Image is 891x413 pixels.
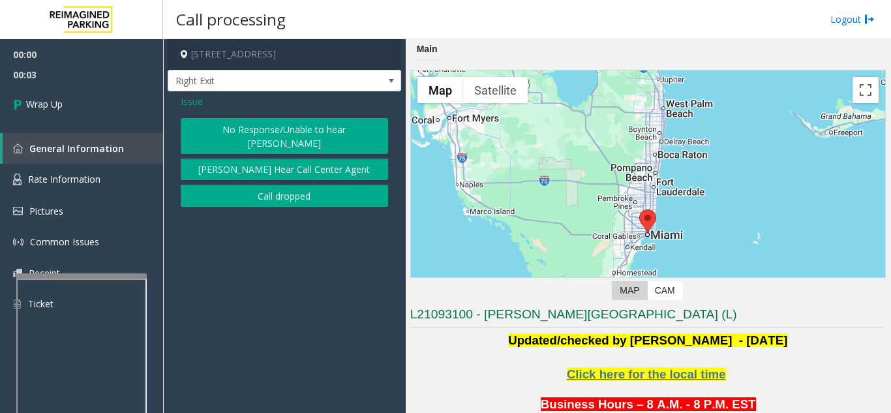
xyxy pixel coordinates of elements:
div: Main [414,39,441,60]
a: Click here for the local time [567,370,726,380]
span: General Information [29,142,124,155]
span: Wrap Up [26,97,63,111]
span: Click here for the local time [567,367,726,381]
button: [PERSON_NAME] Hear Call Center Agent [181,159,388,181]
img: 'icon' [13,174,22,185]
button: No Response/Unable to hear [PERSON_NAME] [181,118,388,154]
button: Toggle fullscreen view [853,77,879,103]
h3: L21093100 - [PERSON_NAME][GEOGRAPHIC_DATA] (L) [410,306,886,328]
span: Rate Information [28,173,100,185]
div: 333 Southeast 2nd Avenue, Miami, FL [639,209,656,234]
span: Right Exit [168,70,354,91]
span: Issue [181,95,203,108]
span: Business Hours – 8 A.M. - 8 P.M. EST [541,397,756,411]
img: 'icon' [13,237,23,247]
a: Logout [830,12,875,26]
span: Common Issues [30,236,99,248]
label: CAM [647,281,683,300]
h3: Call processing [170,3,292,35]
img: 'icon' [13,207,23,215]
a: General Information [3,133,163,164]
span: Pictures [29,205,63,217]
h4: [STREET_ADDRESS] [168,39,401,70]
span: Updated/checked by [PERSON_NAME] - [DATE] [508,333,787,347]
button: Call dropped [181,185,388,207]
img: 'icon' [13,298,22,310]
label: Map [612,281,647,300]
img: 'icon' [13,269,22,277]
button: Show street map [417,77,463,103]
img: logout [864,12,875,26]
button: Show satellite imagery [463,77,528,103]
img: 'icon' [13,144,23,153]
span: Receipt [29,267,60,279]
